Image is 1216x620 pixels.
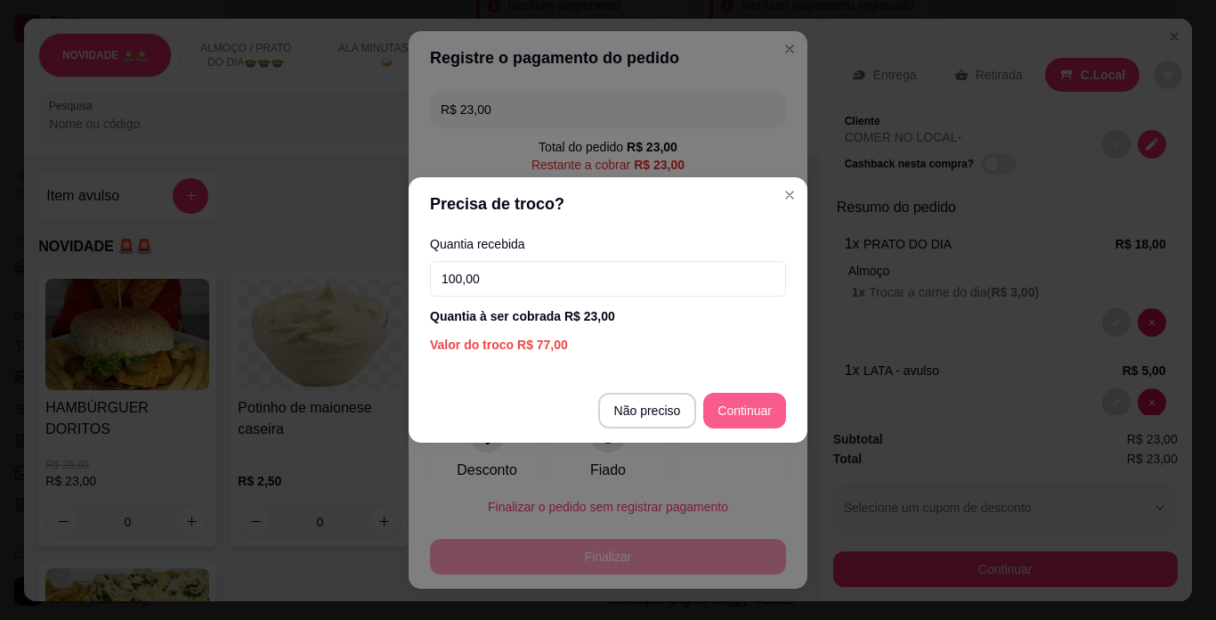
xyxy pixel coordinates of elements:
[598,393,697,428] button: Não preciso
[430,307,786,325] div: Quantia à ser cobrada R$ 23,00
[430,238,786,250] label: Quantia recebida
[703,393,786,428] button: Continuar
[409,177,807,231] header: Precisa de troco?
[430,336,786,354] div: Valor do troco R$ 77,00
[775,181,804,209] button: Close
